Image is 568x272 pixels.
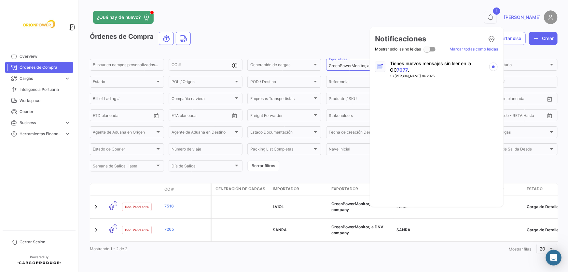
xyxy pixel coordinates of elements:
img: unread-icon.svg [489,63,498,71]
p: Tienes nuevos mensajes sin leer en la OC . [390,60,483,73]
a: 7077 [397,67,408,73]
div: 13 [PERSON_NAME] de 2025 [390,73,435,79]
img: Notification icon [377,64,383,70]
span: Mostrar solo las no leidas [375,45,421,53]
a: Marcar todas como leídas [450,46,498,52]
div: Abrir Intercom Messenger [546,250,561,265]
h2: Notificaciones [375,34,426,43]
